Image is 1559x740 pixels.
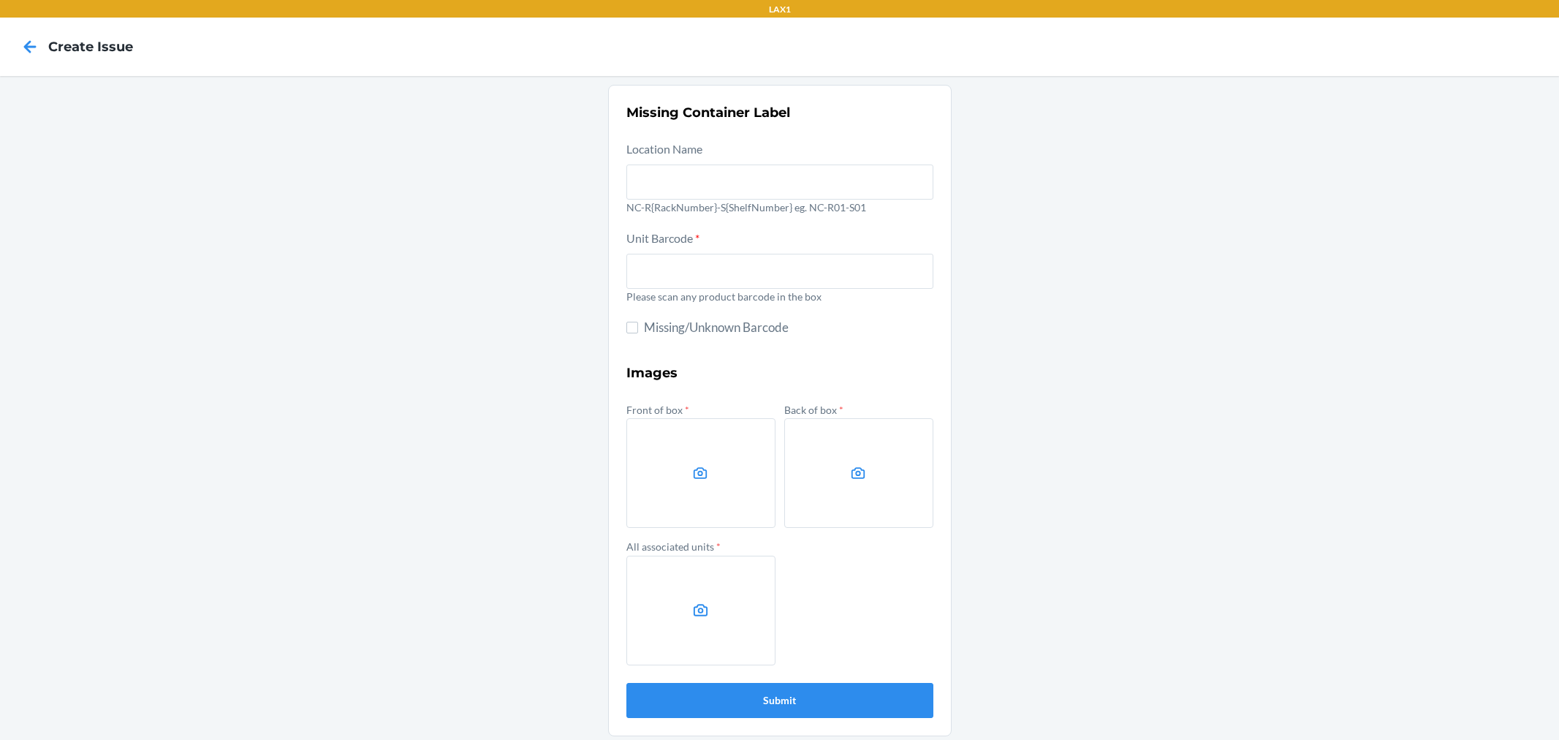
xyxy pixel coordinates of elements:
p: NC-R{RackNumber}-S{ShelfNumber} eg. NC-R01-S01 [626,200,933,215]
h3: Images [626,363,933,382]
label: Front of box [626,404,689,416]
p: Please scan any product barcode in the box [626,289,933,304]
label: Location Name [626,142,702,156]
label: Back of box [784,404,843,416]
button: Submit [626,683,933,718]
input: Missing/Unknown Barcode [626,322,638,333]
p: LAX1 [769,3,791,16]
label: Unit Barcode [626,231,699,245]
span: Missing/Unknown Barcode [644,318,933,337]
label: All associated units [626,540,721,553]
h2: Missing Container Label [626,103,933,122]
h4: Create Issue [48,37,133,56]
